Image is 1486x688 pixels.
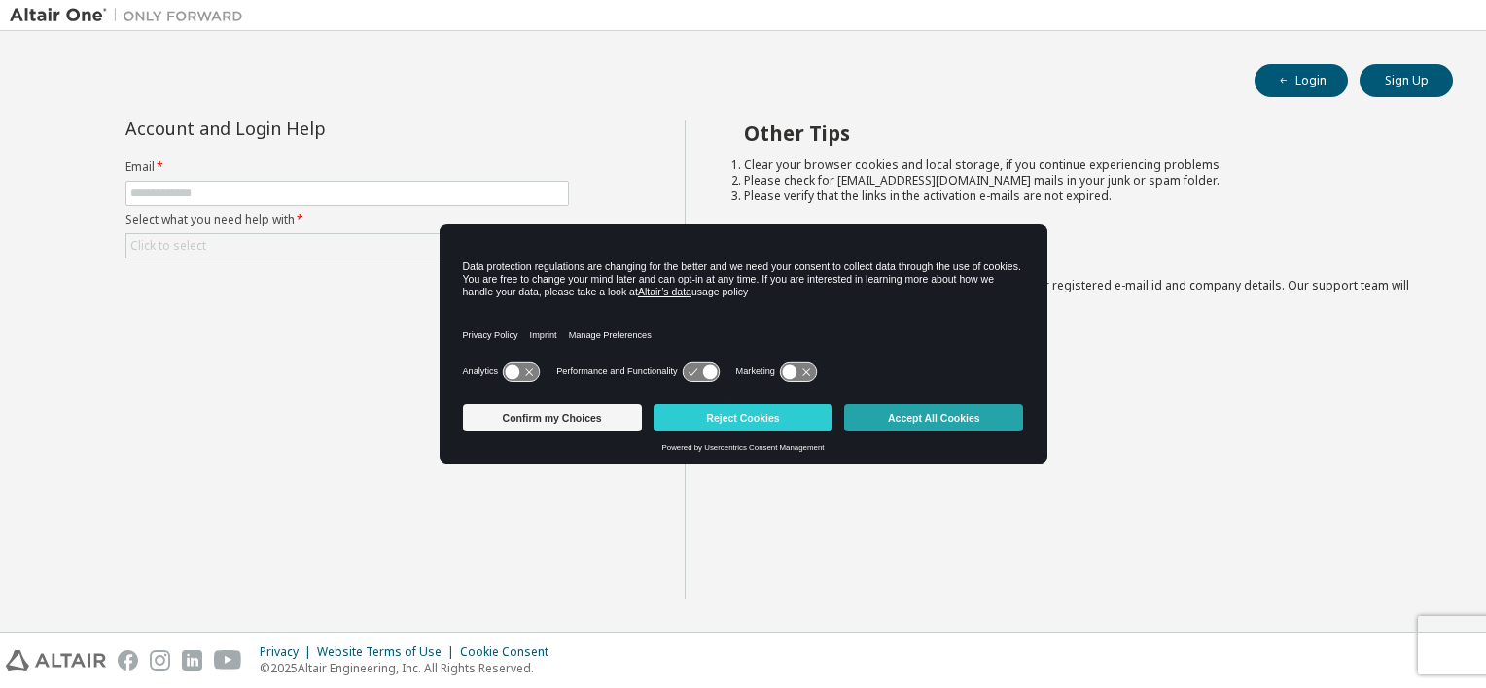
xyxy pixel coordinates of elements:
[744,277,1409,309] span: with a brief description of the problem, your registered e-mail id and company details. Our suppo...
[182,650,202,671] img: linkedin.svg
[150,650,170,671] img: instagram.svg
[118,650,138,671] img: facebook.svg
[744,241,1419,266] h2: Not sure how to login?
[130,238,206,254] div: Click to select
[260,660,560,676] p: © 2025 Altair Engineering, Inc. All Rights Reserved.
[744,189,1419,204] li: Please verify that the links in the activation e-mails are not expired.
[6,650,106,671] img: altair_logo.svg
[125,212,569,227] label: Select what you need help with
[744,120,1419,146] h2: Other Tips
[1255,64,1348,97] button: Login
[317,644,460,660] div: Website Terms of Use
[126,234,568,258] div: Click to select
[744,157,1419,173] li: Clear your browser cookies and local storage, if you continue experiencing problems.
[125,120,480,136] div: Account and Login Help
[214,650,242,671] img: youtube.svg
[10,6,253,25] img: Altair One
[744,173,1419,189] li: Please check for [EMAIL_ADDRESS][DOMAIN_NAME] mails in your junk or spam folder.
[125,159,569,175] label: Email
[260,644,317,660] div: Privacy
[460,644,560,660] div: Cookie Consent
[1360,64,1453,97] button: Sign Up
